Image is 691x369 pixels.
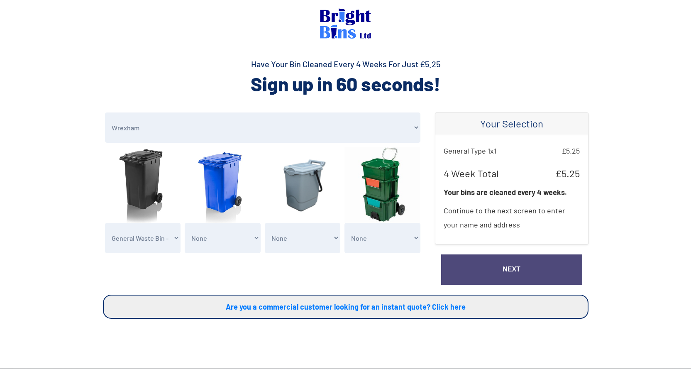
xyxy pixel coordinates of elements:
[444,199,580,236] p: Continue to the next screen to enter your name and address
[103,58,588,70] h4: Have Your Bin Cleaned Every 4 Weeks For Just £5.25
[555,166,580,181] span: £ 5.25
[185,147,261,223] img: general_type_2.jpg
[103,295,588,319] a: Are you a commercial customer looking for an instant quote? Click here
[103,71,588,96] h2: Sign up in 60 seconds!
[265,147,341,223] img: food.jpg
[441,254,582,285] a: Next
[444,118,580,130] h4: Your Selection
[444,188,567,197] strong: Your bins are cleaned every 4 weeks.
[562,144,580,158] span: £ 5.25
[344,147,420,223] img: recyclingSystem1.jpg
[444,144,580,158] p: General Type 1 x 1
[105,147,181,223] img: general_type_1.jpg
[444,162,580,185] p: 4 Week Total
